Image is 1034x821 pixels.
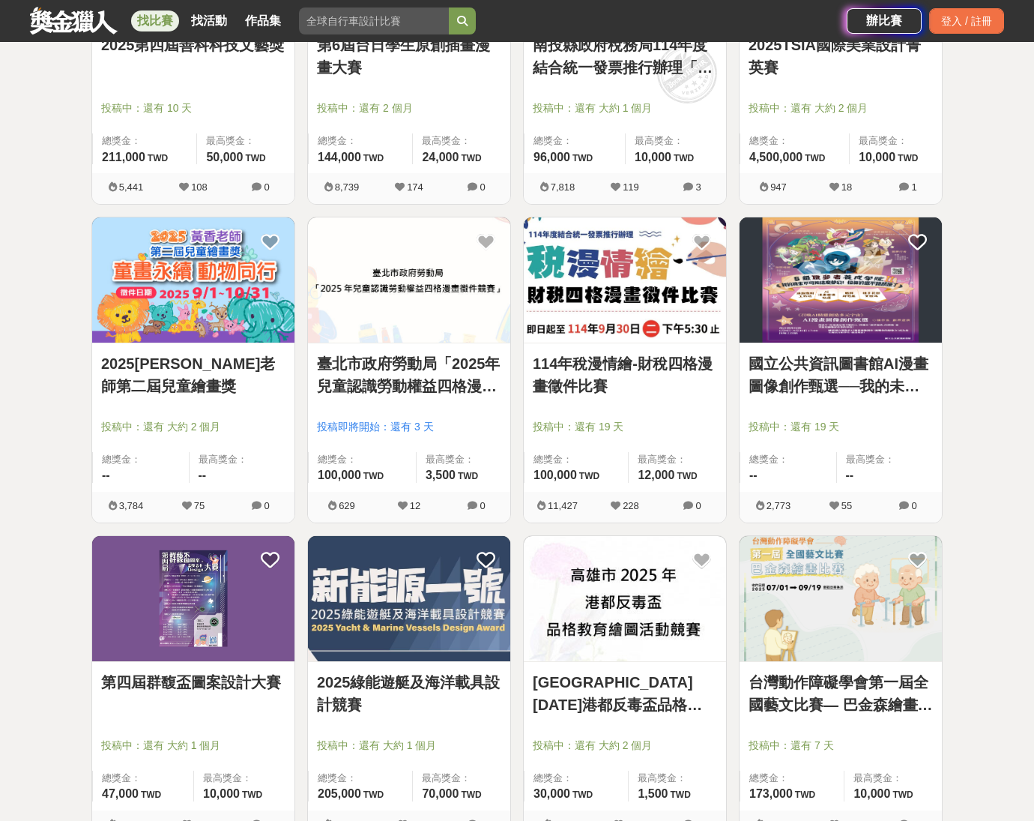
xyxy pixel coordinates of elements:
span: 0 [480,500,485,511]
span: TWD [671,790,691,800]
img: Cover Image [524,536,726,661]
span: TWD [898,153,918,163]
span: 70,000 [422,787,459,800]
span: 最高獎金： [203,771,285,786]
span: 最高獎金： [422,771,501,786]
span: 最高獎金： [638,771,717,786]
span: TWD [805,153,825,163]
a: Cover Image [740,217,942,343]
span: 總獎金： [533,452,619,467]
img: Cover Image [92,217,294,343]
span: 100,000 [533,469,577,481]
span: 投稿中：還有 大約 2 個月 [533,738,717,754]
span: 總獎金： [533,133,616,148]
span: TWD [579,471,599,481]
span: -- [102,469,110,481]
span: TWD [363,153,384,163]
a: Cover Image [740,536,942,662]
span: 1,500 [638,787,668,800]
span: 174 [407,181,423,193]
a: Cover Image [92,536,294,662]
span: -- [846,469,854,481]
span: 0 [264,500,269,511]
span: 24,000 [422,151,459,163]
div: 登入 / 註冊 [929,8,1004,34]
span: TWD [795,790,815,800]
span: 10,000 [635,151,671,163]
img: Cover Image [740,217,942,343]
span: 7,818 [551,181,575,193]
span: 10,000 [859,151,895,163]
img: Cover Image [740,536,942,661]
span: 11,427 [548,500,578,511]
a: 辦比賽 [847,8,922,34]
span: TWD [242,790,262,800]
span: 最高獎金： [859,133,933,148]
a: 台灣動作障礙學會第一屆全國藝文比賽— 巴金森繪畫比賽 [749,671,933,716]
a: 第6屆台日學生原創插畫漫畫大賽 [317,34,501,79]
span: 108 [191,181,208,193]
img: Cover Image [308,217,510,343]
span: 1 [911,181,916,193]
span: 173,000 [749,787,793,800]
span: TWD [461,790,481,800]
span: 投稿中：還有 19 天 [533,419,717,435]
span: 75 [194,500,205,511]
a: 2025TSIA國際美業設計菁英賽 [749,34,933,79]
img: Cover Image [92,536,294,661]
span: 12,000 [638,469,674,481]
span: TWD [245,153,265,163]
span: 18 [841,181,852,193]
span: 96,000 [533,151,570,163]
span: TWD [363,790,384,800]
span: 最高獎金： [853,771,933,786]
span: 211,000 [102,151,145,163]
img: Cover Image [308,536,510,661]
span: TWD [363,471,384,481]
span: 投稿中：還有 7 天 [749,738,933,754]
span: 947 [770,181,787,193]
span: 最高獎金： [422,133,501,148]
span: 最高獎金： [846,452,934,467]
span: 5,441 [119,181,144,193]
a: 114年稅漫情繪-財稅四格漫畫徵件比賽 [533,352,717,397]
span: 3,784 [119,500,144,511]
span: -- [199,469,207,481]
span: 總獎金： [749,133,840,148]
span: 2,773 [767,500,791,511]
span: 最高獎金： [638,452,717,467]
a: Cover Image [524,217,726,343]
span: 總獎金： [318,133,403,148]
span: TWD [148,153,168,163]
span: 3 [695,181,701,193]
span: 投稿中：還有 大約 1 個月 [317,738,501,754]
a: Cover Image [308,217,510,343]
span: 投稿中：還有 19 天 [749,419,933,435]
input: 全球自行車設計比賽 [299,7,449,34]
span: 投稿中：還有 大約 1 個月 [533,100,717,116]
span: -- [749,469,758,481]
span: 4,500,000 [749,151,802,163]
a: [GEOGRAPHIC_DATA][DATE]港都反毒盃品格教育繪圖活動競賽 [533,671,717,716]
span: 總獎金： [749,452,827,467]
a: 2025[PERSON_NAME]老師第二屆兒童繪畫獎 [101,352,285,397]
span: 投稿中：還有 大約 2 個月 [749,100,933,116]
span: 3,500 [426,469,456,481]
a: 作品集 [239,10,287,31]
a: 2025綠能遊艇及海洋載具設計競賽 [317,671,501,716]
span: 總獎金： [533,771,619,786]
span: 10,000 [853,787,890,800]
a: 南投縣政府稅務局114年度結合統一發票推行辦理「投稅圖卡戰」租稅圖卡創作比賽 [533,34,717,79]
span: 總獎金： [749,771,835,786]
span: 最高獎金： [199,452,286,467]
span: TWD [458,471,478,481]
span: 0 [911,500,916,511]
a: Cover Image [524,536,726,662]
span: 10,000 [203,787,240,800]
a: 國立公共資訊圖書館AI漫畫圖像創作甄選──我的未來職業想像 [749,352,933,397]
span: 55 [841,500,852,511]
span: 最高獎金： [426,452,501,467]
span: 0 [695,500,701,511]
span: 228 [623,500,639,511]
